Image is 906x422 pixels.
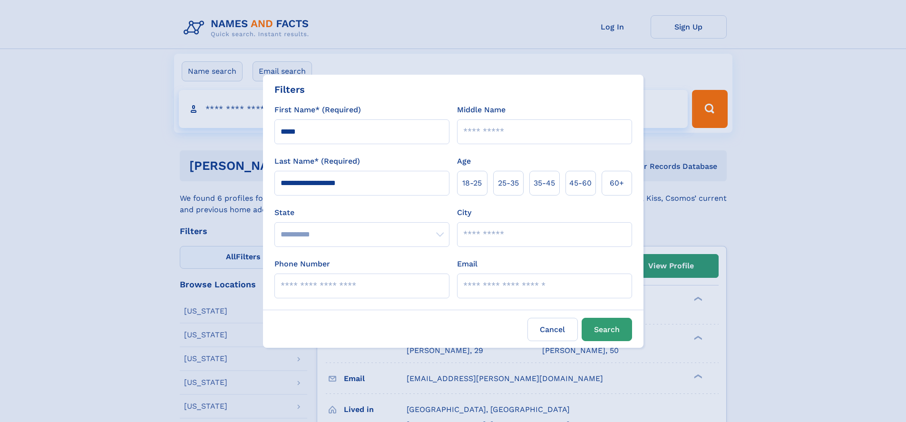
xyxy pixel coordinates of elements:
div: Filters [274,82,305,97]
label: Phone Number [274,258,330,270]
label: Last Name* (Required) [274,156,360,167]
label: State [274,207,449,218]
span: 18‑25 [462,177,482,189]
label: First Name* (Required) [274,104,361,116]
button: Search [582,318,632,341]
span: 45‑60 [569,177,592,189]
label: Cancel [527,318,578,341]
span: 25‑35 [498,177,519,189]
label: Email [457,258,477,270]
span: 35‑45 [534,177,555,189]
span: 60+ [610,177,624,189]
label: Age [457,156,471,167]
label: Middle Name [457,104,506,116]
label: City [457,207,471,218]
